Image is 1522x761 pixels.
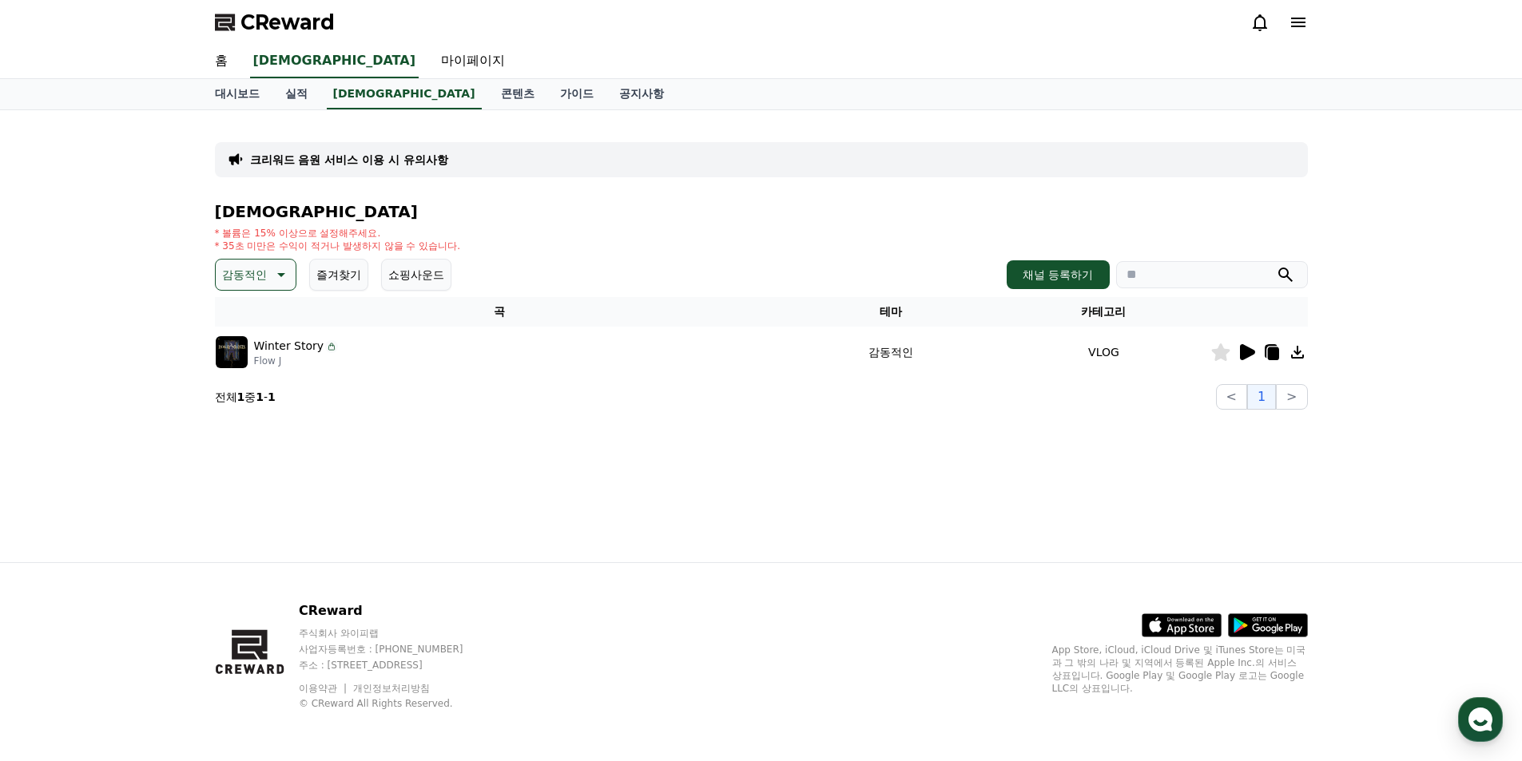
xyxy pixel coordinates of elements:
span: CReward [240,10,335,35]
p: * 볼륨은 15% 이상으로 설정해주세요. [215,227,461,240]
p: 사업자등록번호 : [PHONE_NUMBER] [299,643,494,656]
p: 전체 중 - [215,389,276,405]
a: 공지사항 [606,79,677,109]
strong: 1 [268,390,276,403]
button: 감동적인 [215,259,296,291]
p: 감동적인 [222,264,267,286]
p: * 35초 미만은 수익이 적거나 발생하지 않을 수 있습니다. [215,240,461,252]
strong: 1 [256,390,264,403]
a: [DEMOGRAPHIC_DATA] [250,45,419,78]
a: 크리워드 음원 서비스 이용 시 유의사항 [250,152,448,168]
button: < [1216,384,1247,410]
a: [DEMOGRAPHIC_DATA] [327,79,482,109]
p: CReward [299,601,494,620]
img: music [216,336,248,368]
p: 주식회사 와이피랩 [299,627,494,640]
button: 채널 등록하기 [1007,260,1109,289]
a: 마이페이지 [428,45,518,78]
button: 1 [1247,384,1276,410]
a: 이용약관 [299,683,349,694]
p: Flow J [254,355,339,367]
th: 테마 [785,297,997,327]
td: 감동적인 [785,327,997,378]
a: CReward [215,10,335,35]
p: Winter Story [254,338,324,355]
a: 개인정보처리방침 [353,683,430,694]
h4: [DEMOGRAPHIC_DATA] [215,203,1308,220]
a: 가이드 [547,79,606,109]
p: © CReward All Rights Reserved. [299,697,494,710]
a: 실적 [272,79,320,109]
td: VLOG [997,327,1210,378]
th: 카테고리 [997,297,1210,327]
button: > [1276,384,1307,410]
p: App Store, iCloud, iCloud Drive 및 iTunes Store는 미국과 그 밖의 나라 및 지역에서 등록된 Apple Inc.의 서비스 상표입니다. Goo... [1052,644,1308,695]
a: 콘텐츠 [488,79,547,109]
p: 주소 : [STREET_ADDRESS] [299,659,494,672]
a: 대시보드 [202,79,272,109]
button: 쇼핑사운드 [381,259,451,291]
button: 즐겨찾기 [309,259,368,291]
th: 곡 [215,297,785,327]
strong: 1 [237,390,245,403]
a: 홈 [202,45,240,78]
